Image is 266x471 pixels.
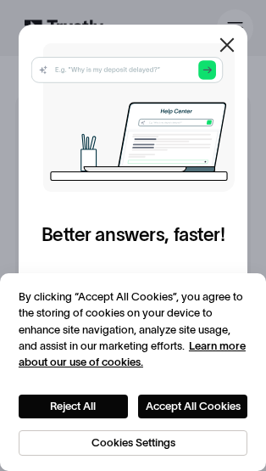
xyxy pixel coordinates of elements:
[31,270,236,307] div: Introducing our new AI-enhanced search.
[138,395,247,418] button: Accept All Cookies
[19,289,247,456] div: Privacy
[19,339,246,368] a: More information about your privacy, opens in a new tab
[42,223,225,245] h2: Better answers, faster!
[19,395,128,418] button: Reject All
[19,430,247,455] button: Cookies Settings
[19,289,247,370] div: By clicking “Accept All Cookies”, you agree to the storing of cookies on your device to enhance s...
